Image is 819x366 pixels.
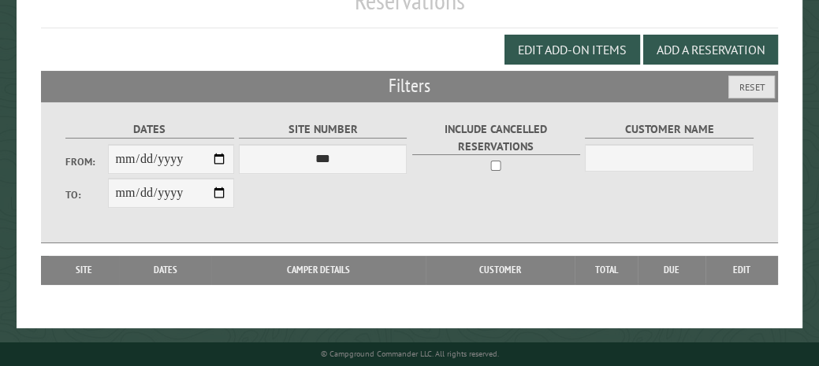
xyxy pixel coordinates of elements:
label: From: [65,154,107,169]
label: Site Number [239,120,407,139]
button: Edit Add-on Items [504,35,640,65]
th: Edit [705,256,778,284]
th: Customer [426,256,575,284]
button: Reset [728,76,775,98]
th: Dates [119,256,211,284]
label: Dates [65,120,233,139]
th: Site [49,256,119,284]
label: To: [65,187,107,202]
label: Customer Name [585,120,753,139]
button: Add a Reservation [643,35,778,65]
label: Include Cancelled Reservations [412,120,580,155]
th: Due [638,256,705,284]
h2: Filters [41,71,778,101]
th: Camper Details [211,256,426,284]
th: Total [575,256,638,284]
small: © Campground Commander LLC. All rights reserved. [321,349,499,359]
